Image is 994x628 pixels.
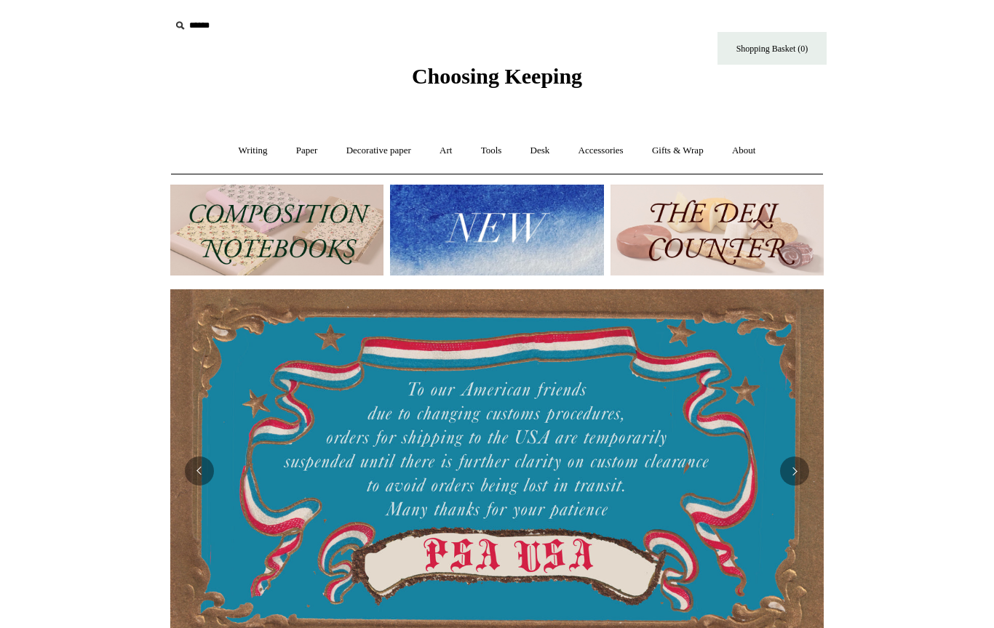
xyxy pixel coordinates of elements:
button: Previous [185,456,214,486]
a: Tools [468,132,515,170]
button: Next [780,456,809,486]
img: The Deli Counter [611,185,824,275]
a: Writing [226,132,281,170]
a: Gifts & Wrap [639,132,717,170]
a: Shopping Basket (0) [717,32,827,65]
a: Decorative paper [333,132,424,170]
a: About [719,132,769,170]
a: Paper [283,132,331,170]
img: New.jpg__PID:f73bdf93-380a-4a35-bcfe-7823039498e1 [390,185,603,275]
a: Accessories [565,132,637,170]
a: Art [426,132,465,170]
a: Choosing Keeping [412,76,582,86]
span: Choosing Keeping [412,64,582,88]
a: Desk [517,132,563,170]
img: 202302 Composition ledgers.jpg__PID:69722ee6-fa44-49dd-a067-31375e5d54ec [170,185,383,275]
